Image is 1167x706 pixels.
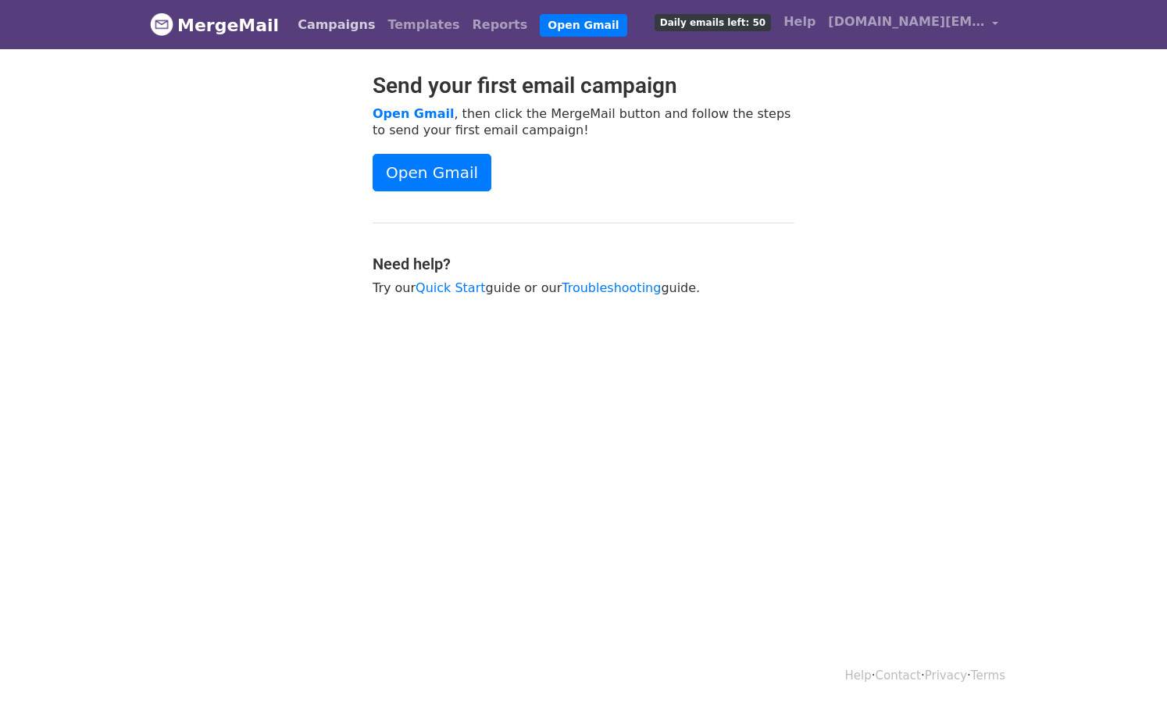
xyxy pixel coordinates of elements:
[150,12,173,36] img: MergeMail logo
[777,6,822,37] a: Help
[971,669,1005,683] a: Terms
[373,154,491,191] a: Open Gmail
[1089,631,1167,706] iframe: Chat Widget
[466,9,534,41] a: Reports
[876,669,921,683] a: Contact
[828,12,984,31] span: [DOMAIN_NAME][EMAIL_ADDRESS][DOMAIN_NAME]
[540,14,626,37] a: Open Gmail
[381,9,466,41] a: Templates
[416,280,485,295] a: Quick Start
[822,6,1005,43] a: [DOMAIN_NAME][EMAIL_ADDRESS][DOMAIN_NAME]
[373,255,794,273] h4: Need help?
[562,280,661,295] a: Troubleshooting
[925,669,967,683] a: Privacy
[648,6,777,37] a: Daily emails left: 50
[845,669,872,683] a: Help
[655,14,771,31] span: Daily emails left: 50
[150,9,279,41] a: MergeMail
[291,9,381,41] a: Campaigns
[373,73,794,99] h2: Send your first email campaign
[373,106,454,121] a: Open Gmail
[373,105,794,138] p: , then click the MergeMail button and follow the steps to send your first email campaign!
[373,280,794,296] p: Try our guide or our guide.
